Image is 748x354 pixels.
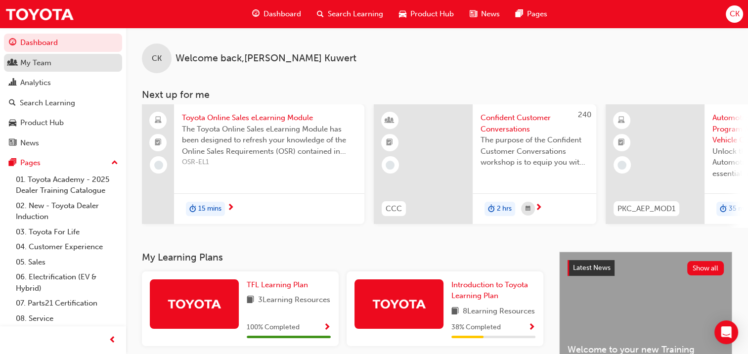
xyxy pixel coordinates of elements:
[247,279,312,291] a: TFL Learning Plan
[399,8,406,20] span: car-icon
[4,134,122,152] a: News
[264,8,301,20] span: Dashboard
[109,334,116,347] span: prev-icon
[20,97,75,109] div: Search Learning
[12,311,122,326] a: 08. Service
[20,77,51,88] div: Analytics
[386,203,402,215] span: CCC
[516,8,523,20] span: pages-icon
[617,161,626,170] span: learningRecordVerb_NONE-icon
[372,295,426,312] img: Trak
[481,134,588,168] span: The purpose of the Confident Customer Conversations workshop is to equip you with tools to commun...
[167,295,221,312] img: Trak
[470,8,477,20] span: news-icon
[258,294,330,307] span: 3 Learning Resources
[578,110,591,119] span: 240
[4,154,122,172] button: Pages
[451,322,501,333] span: 38 % Completed
[328,8,383,20] span: Search Learning
[9,39,16,47] span: guage-icon
[198,203,221,215] span: 15 mins
[12,296,122,311] a: 07. Parts21 Certification
[481,112,588,134] span: Confident Customer Conversations
[4,74,122,92] a: Analytics
[527,8,547,20] span: Pages
[4,34,122,52] a: Dashboard
[463,306,535,318] span: 8 Learning Resources
[9,119,16,128] span: car-icon
[12,172,122,198] a: 01. Toyota Academy - 2025 Dealer Training Catalogue
[451,279,535,302] a: Introduction to Toyota Learning Plan
[4,32,122,154] button: DashboardMy TeamAnalyticsSearch LearningProduct HubNews
[247,280,308,289] span: TFL Learning Plan
[5,3,74,25] img: Trak
[726,5,743,23] button: CK
[386,161,395,170] span: learningRecordVerb_NONE-icon
[714,320,738,344] div: Open Intercom Messenger
[155,114,162,127] span: laptop-icon
[568,260,724,276] a: Latest NewsShow all
[9,139,16,148] span: news-icon
[252,8,260,20] span: guage-icon
[111,157,118,170] span: up-icon
[9,79,16,88] span: chart-icon
[189,203,196,216] span: duration-icon
[528,323,535,332] span: Show Progress
[12,269,122,296] a: 06. Electrification (EV & Hybrid)
[323,321,331,334] button: Show Progress
[729,8,739,20] span: CK
[617,203,675,215] span: PKC_AEP_MOD1
[309,4,391,24] a: search-iconSearch Learning
[20,117,64,129] div: Product Hub
[488,203,495,216] span: duration-icon
[20,57,51,69] div: My Team
[182,112,356,124] span: Toyota Online Sales eLearning Module
[526,203,530,215] span: calendar-icon
[152,53,162,64] span: CK
[451,280,528,301] span: Introduction to Toyota Learning Plan
[720,203,727,216] span: duration-icon
[687,261,724,275] button: Show all
[247,294,254,307] span: book-icon
[182,157,356,168] span: OSR-EL1
[12,224,122,240] a: 03. Toyota For Life
[323,323,331,332] span: Show Progress
[9,59,16,68] span: people-icon
[374,104,596,224] a: 240CCCConfident Customer ConversationsThe purpose of the Confident Customer Conversations worksho...
[4,94,122,112] a: Search Learning
[247,322,300,333] span: 100 % Completed
[244,4,309,24] a: guage-iconDashboard
[386,136,393,149] span: booktick-icon
[20,157,41,169] div: Pages
[12,326,122,341] a: 09. Technical Training
[317,8,324,20] span: search-icon
[12,198,122,224] a: 02. New - Toyota Dealer Induction
[9,99,16,108] span: search-icon
[4,114,122,132] a: Product Hub
[227,204,234,213] span: next-icon
[182,124,356,157] span: The Toyota Online Sales eLearning Module has been designed to refresh your knowledge of the Onlin...
[142,252,543,263] h3: My Learning Plans
[508,4,555,24] a: pages-iconPages
[391,4,462,24] a: car-iconProduct Hub
[497,203,512,215] span: 2 hrs
[535,204,542,213] span: next-icon
[12,239,122,255] a: 04. Customer Experience
[4,54,122,72] a: My Team
[451,306,459,318] span: book-icon
[142,104,364,224] a: Toyota Online Sales eLearning ModuleThe Toyota Online Sales eLearning Module has been designed to...
[126,89,748,100] h3: Next up for me
[618,114,625,127] span: learningResourceType_ELEARNING-icon
[618,136,625,149] span: booktick-icon
[481,8,500,20] span: News
[176,53,356,64] span: Welcome back , [PERSON_NAME] Kuwert
[528,321,535,334] button: Show Progress
[20,137,39,149] div: News
[386,114,393,127] span: learningResourceType_INSTRUCTOR_LED-icon
[462,4,508,24] a: news-iconNews
[410,8,454,20] span: Product Hub
[155,136,162,149] span: booktick-icon
[154,161,163,170] span: learningRecordVerb_NONE-icon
